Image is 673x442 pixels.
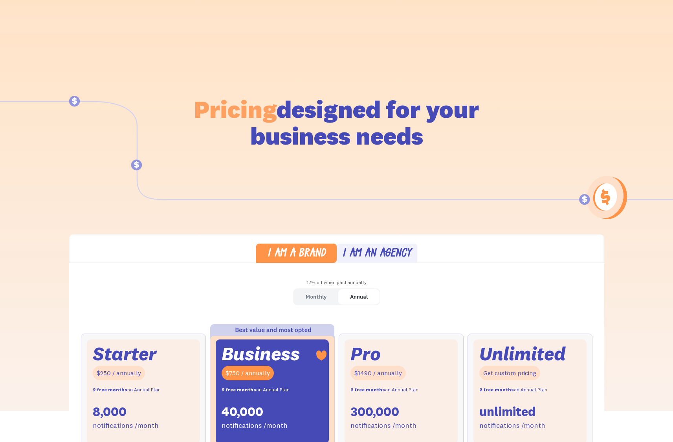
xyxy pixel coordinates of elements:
div: 17% off when paid annually [69,277,604,288]
span: Pricing [194,94,277,124]
strong: 2 free months [479,387,514,392]
div: Unlimited [479,345,566,362]
strong: 2 free months [222,387,256,392]
div: Monthly [306,291,326,303]
div: Pro [350,345,381,362]
div: unlimited [479,403,535,420]
div: Annual [350,291,368,303]
strong: 2 free months [350,387,385,392]
div: Business [222,345,300,362]
div: $750 / annually [222,366,274,380]
div: 300,000 [350,403,399,420]
div: on Annual Plan [222,384,290,396]
div: notifications /month [222,420,288,431]
div: on Annual Plan [479,384,547,396]
div: $1490 / annually [350,366,406,380]
div: notifications /month [93,420,159,431]
div: on Annual Plan [93,384,161,396]
strong: 2 free months [93,387,127,392]
div: on Annual Plan [350,384,418,396]
div: 8,000 [93,403,127,420]
div: Get custom pricing [479,366,540,380]
div: notifications /month [350,420,416,431]
div: I am a brand [267,248,326,260]
div: $250 / annually [93,366,145,380]
div: Starter [93,345,156,362]
h1: designed for your business needs [194,96,480,149]
div: 40,000 [222,403,263,420]
div: notifications /month [479,420,545,431]
div: I am an agency [342,248,411,260]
